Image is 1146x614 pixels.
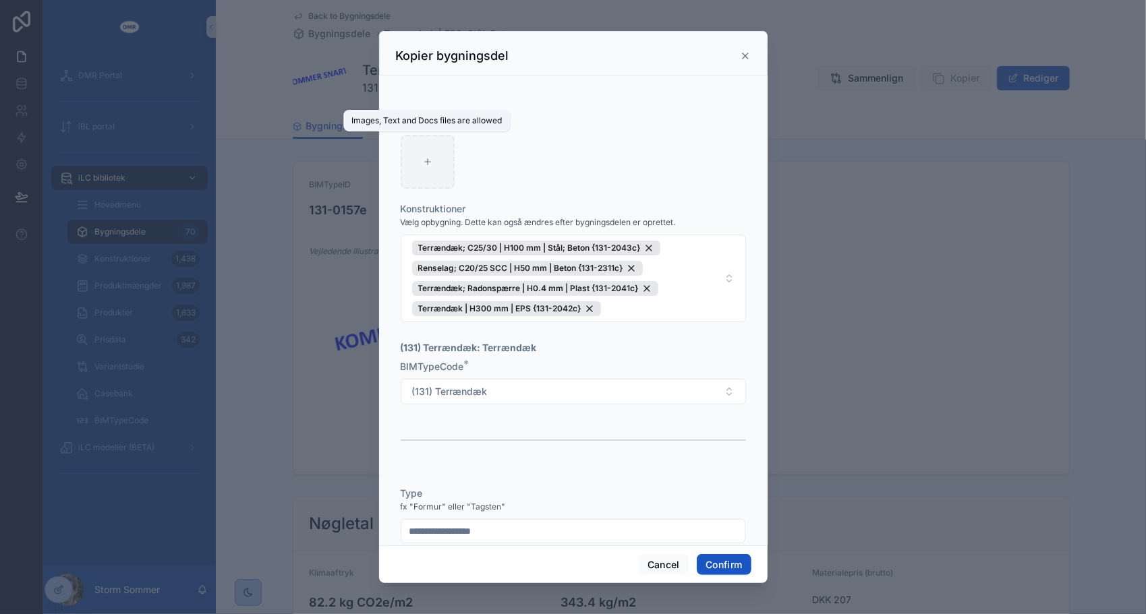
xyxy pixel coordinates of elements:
[401,379,746,404] button: Select Button
[396,48,509,64] h3: Kopier bygningsdel
[412,261,643,276] button: Unselect 2365
[401,342,537,353] strong: (131) Terrændæk: Terrændæk
[418,283,639,294] span: Terrændæk; Radonspærre | H0.4 mm | Plast {131-2041c}
[401,501,506,512] span: fx "Formur" eller "Tagsten"
[639,554,689,576] button: Cancel
[412,301,601,316] button: Unselect 2076
[412,281,658,296] button: Unselect 2075
[418,303,581,314] span: Terrændæk | H300 mm | EPS {131-2042c}
[351,115,502,126] div: Images, Text and Docs files are allowed
[401,217,676,228] span: Vælg opbygning. Dette kan også ændres efter bygningsdelen er oprettet.
[401,361,464,372] span: BIMTypeCode
[412,385,488,398] span: (131) Terrændæk
[401,487,423,499] span: Type
[412,241,660,255] button: Unselect 2077
[697,554,751,576] button: Confirm
[418,243,641,253] span: Terrændæk; C25/30 | H100 mm | Stål; Beton {131-2043c}
[418,263,623,274] span: Renselag; C20/25 SCC | H50 mm | Beton {131-2311c}
[401,235,746,322] button: Select Button
[401,203,466,214] span: Konstruktioner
